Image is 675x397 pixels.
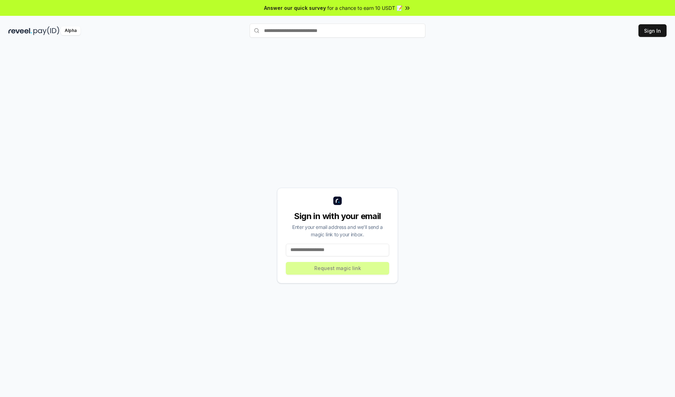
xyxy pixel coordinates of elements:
img: reveel_dark [8,26,32,35]
div: Enter your email address and we’ll send a magic link to your inbox. [286,223,389,238]
span: Answer our quick survey [264,4,326,12]
div: Alpha [61,26,81,35]
button: Sign In [638,24,667,37]
span: for a chance to earn 10 USDT 📝 [327,4,403,12]
img: pay_id [33,26,59,35]
div: Sign in with your email [286,211,389,222]
img: logo_small [333,197,342,205]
